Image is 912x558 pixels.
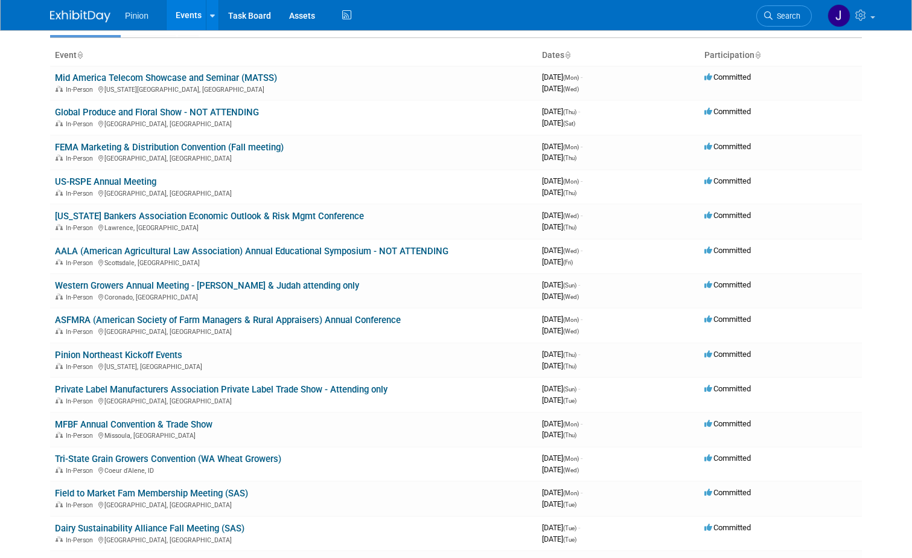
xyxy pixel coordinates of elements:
span: (Tue) [563,536,576,543]
img: In-Person Event [56,259,63,265]
span: - [581,419,582,428]
img: In-Person Event [56,536,63,542]
span: (Wed) [563,293,579,300]
img: Jennifer Plumisto [827,4,850,27]
span: [DATE] [542,211,582,220]
span: In-Person [66,328,97,336]
div: Missoula, [GEOGRAPHIC_DATA] [55,430,532,440]
th: Event [50,45,537,66]
a: Global Produce and Floral Show - NOT ATTENDING [55,107,259,118]
a: Dairy Sustainability Alliance Fall Meeting (SAS) [55,523,244,534]
span: (Fri) [563,259,573,266]
img: In-Person Event [56,467,63,473]
a: MFBF Annual Convention & Trade Show [55,419,212,430]
span: (Thu) [563,190,576,196]
span: In-Person [66,397,97,405]
a: Pinion Northeast Kickoff Events [55,350,182,361]
span: - [581,246,582,255]
div: Coeur d'Alene, ID [55,465,532,475]
a: [US_STATE] Bankers Association Economic Outlook & Risk Mgmt Conference [55,211,364,222]
span: Committed [704,211,751,220]
img: In-Person Event [56,120,63,126]
span: [DATE] [542,118,575,127]
div: [GEOGRAPHIC_DATA], [GEOGRAPHIC_DATA] [55,499,532,509]
span: Committed [704,72,751,82]
span: Committed [704,315,751,324]
span: (Mon) [563,74,579,81]
a: Mid America Telecom Showcase and Seminar (MATSS) [55,72,277,83]
img: In-Person Event [56,363,63,369]
span: (Thu) [563,432,576,438]
span: [DATE] [542,454,582,463]
a: AALA (American Agricultural Law Association) Annual Educational Symposium - NOT ATTENDING [55,246,448,257]
span: - [581,488,582,497]
span: (Tue) [563,397,576,404]
span: - [581,315,582,324]
div: [US_STATE][GEOGRAPHIC_DATA], [GEOGRAPHIC_DATA] [55,84,532,94]
span: Committed [704,454,751,463]
a: Sort by Participation Type [754,50,761,60]
span: (Tue) [563,525,576,531]
span: In-Person [66,536,97,544]
a: FEMA Marketing & Distribution Convention (Fall meeting) [55,142,284,153]
span: [DATE] [542,523,580,532]
th: Participation [700,45,862,66]
span: [DATE] [542,142,582,151]
span: (Thu) [563,224,576,231]
span: Committed [704,419,751,428]
span: (Thu) [563,363,576,370]
span: [DATE] [542,350,580,359]
span: In-Person [66,363,97,371]
div: [GEOGRAPHIC_DATA], [GEOGRAPHIC_DATA] [55,188,532,197]
span: (Wed) [563,86,579,92]
img: In-Person Event [56,432,63,438]
span: [DATE] [542,280,580,289]
img: In-Person Event [56,501,63,507]
span: In-Person [66,293,97,301]
span: - [578,384,580,393]
div: [GEOGRAPHIC_DATA], [GEOGRAPHIC_DATA] [55,326,532,336]
span: In-Person [66,224,97,232]
span: - [578,523,580,532]
span: Search [773,11,800,21]
a: Sort by Start Date [564,50,570,60]
span: (Wed) [563,328,579,335]
span: Pinion [125,11,148,21]
span: Committed [704,107,751,116]
span: In-Person [66,155,97,162]
img: In-Person Event [56,155,63,161]
span: - [578,280,580,289]
span: (Mon) [563,178,579,185]
span: (Sun) [563,386,576,393]
span: (Sun) [563,282,576,289]
img: In-Person Event [56,328,63,334]
div: [GEOGRAPHIC_DATA], [GEOGRAPHIC_DATA] [55,534,532,544]
span: Committed [704,176,751,185]
span: [DATE] [542,488,582,497]
span: [DATE] [542,153,576,162]
span: (Wed) [563,248,579,254]
span: In-Person [66,501,97,509]
span: In-Person [66,86,97,94]
span: [DATE] [542,84,579,93]
span: Committed [704,488,751,497]
span: [DATE] [542,326,579,335]
span: [DATE] [542,222,576,231]
img: In-Person Event [56,293,63,300]
span: - [578,107,580,116]
span: Committed [704,350,751,359]
span: In-Person [66,432,97,440]
span: (Wed) [563,213,579,219]
span: Committed [704,384,751,393]
img: In-Person Event [56,397,63,403]
span: Committed [704,280,751,289]
div: [GEOGRAPHIC_DATA], [GEOGRAPHIC_DATA] [55,118,532,128]
div: Lawrence, [GEOGRAPHIC_DATA] [55,222,532,232]
span: (Mon) [563,316,579,323]
img: In-Person Event [56,86,63,92]
span: (Sat) [563,120,575,127]
span: In-Person [66,467,97,475]
span: In-Person [66,259,97,267]
span: (Mon) [563,490,579,496]
a: Search [756,5,812,27]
